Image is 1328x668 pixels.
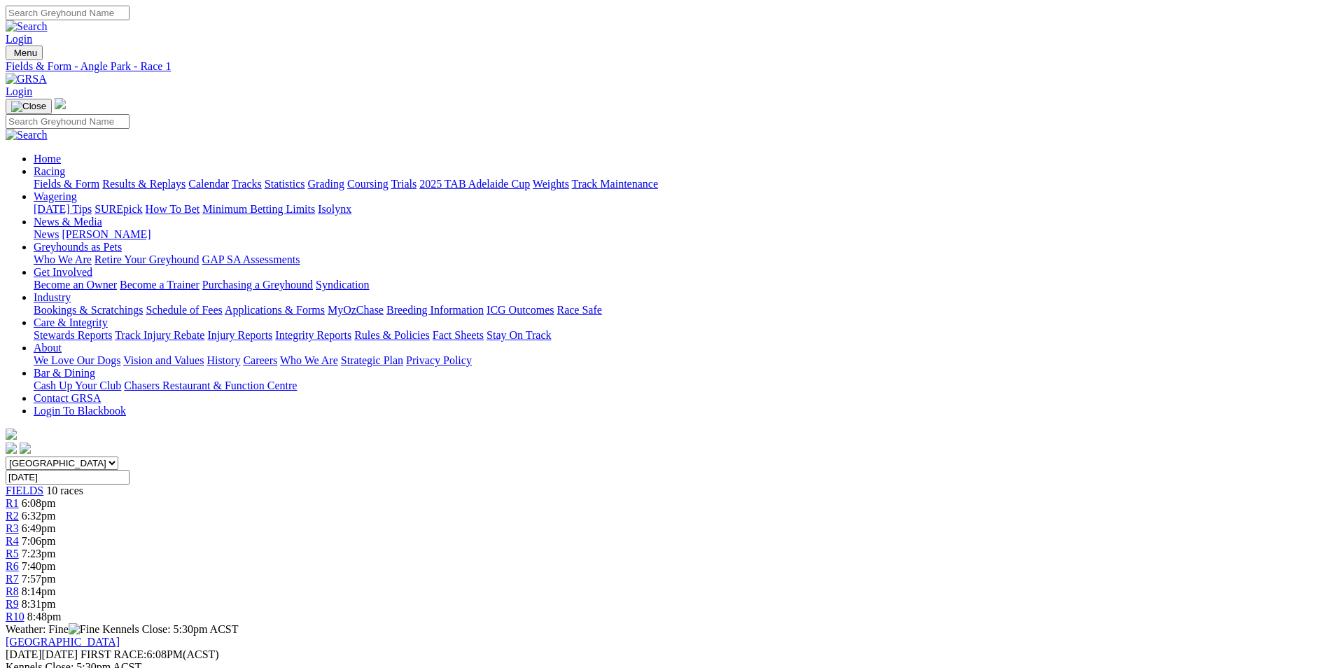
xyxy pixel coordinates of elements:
[34,279,1322,291] div: Get Involved
[6,6,130,20] input: Search
[6,60,1322,73] a: Fields & Form - Angle Park - Race 1
[34,354,1322,367] div: About
[316,279,369,291] a: Syndication
[46,485,83,496] span: 10 races
[6,510,19,522] a: R2
[308,178,344,190] a: Grading
[22,522,56,534] span: 6:49pm
[202,279,313,291] a: Purchasing a Greyhound
[188,178,229,190] a: Calendar
[232,178,262,190] a: Tracks
[81,648,146,660] span: FIRST RACE:
[34,380,121,391] a: Cash Up Your Club
[6,73,47,85] img: GRSA
[34,228,1322,241] div: News & Media
[124,380,297,391] a: Chasers Restaurant & Function Centre
[120,279,200,291] a: Become a Trainer
[34,316,108,328] a: Care & Integrity
[20,443,31,454] img: twitter.svg
[34,342,62,354] a: About
[6,611,25,622] a: R10
[102,623,238,635] span: Kennels Close: 5:30pm ACST
[34,329,1322,342] div: Care & Integrity
[6,636,120,648] a: [GEOGRAPHIC_DATA]
[34,354,120,366] a: We Love Our Dogs
[6,85,32,97] a: Login
[386,304,484,316] a: Breeding Information
[81,648,219,660] span: 6:08PM(ACST)
[487,329,551,341] a: Stay On Track
[6,497,19,509] a: R1
[419,178,530,190] a: 2025 TAB Adelaide Cup
[572,178,658,190] a: Track Maintenance
[6,648,42,660] span: [DATE]
[123,354,204,366] a: Vision and Values
[34,329,112,341] a: Stewards Reports
[6,443,17,454] img: facebook.svg
[34,253,92,265] a: Who We Are
[533,178,569,190] a: Weights
[34,304,1322,316] div: Industry
[354,329,430,341] a: Rules & Policies
[6,522,19,534] a: R3
[6,485,43,496] span: FIELDS
[6,99,52,114] button: Toggle navigation
[6,20,48,33] img: Search
[6,129,48,141] img: Search
[6,33,32,45] a: Login
[6,429,17,440] img: logo-grsa-white.png
[6,648,78,660] span: [DATE]
[22,510,56,522] span: 6:32pm
[14,48,37,58] span: Menu
[6,46,43,60] button: Toggle navigation
[34,241,122,253] a: Greyhounds as Pets
[34,266,92,278] a: Get Involved
[341,354,403,366] a: Strategic Plan
[34,153,61,165] a: Home
[243,354,277,366] a: Careers
[347,178,389,190] a: Coursing
[22,585,56,597] span: 8:14pm
[34,165,65,177] a: Racing
[34,279,117,291] a: Become an Owner
[207,354,240,366] a: History
[22,548,56,559] span: 7:23pm
[34,178,99,190] a: Fields & Form
[487,304,554,316] a: ICG Outcomes
[11,101,46,112] img: Close
[95,203,142,215] a: SUREpick
[328,304,384,316] a: MyOzChase
[27,611,62,622] span: 8:48pm
[34,367,95,379] a: Bar & Dining
[34,228,59,240] a: News
[225,304,325,316] a: Applications & Forms
[202,253,300,265] a: GAP SA Assessments
[34,405,126,417] a: Login To Blackbook
[6,585,19,597] a: R8
[318,203,351,215] a: Isolynx
[6,114,130,129] input: Search
[34,291,71,303] a: Industry
[55,98,66,109] img: logo-grsa-white.png
[95,253,200,265] a: Retire Your Greyhound
[34,178,1322,190] div: Racing
[22,573,56,585] span: 7:57pm
[34,190,77,202] a: Wagering
[6,535,19,547] span: R4
[275,329,351,341] a: Integrity Reports
[6,470,130,485] input: Select date
[34,203,1322,216] div: Wagering
[22,598,56,610] span: 8:31pm
[34,203,92,215] a: [DATE] Tips
[6,548,19,559] span: R5
[6,598,19,610] span: R9
[391,178,417,190] a: Trials
[6,560,19,572] span: R6
[34,216,102,228] a: News & Media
